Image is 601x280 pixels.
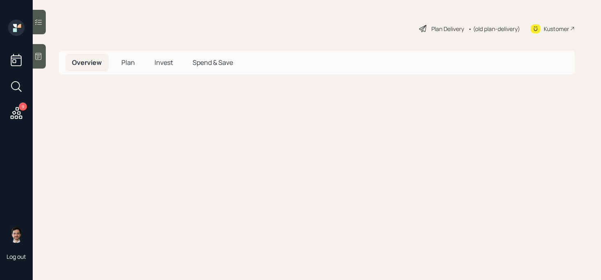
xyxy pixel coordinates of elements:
[544,24,569,33] div: Kustomer
[8,227,25,243] img: jonah-coleman-headshot.png
[155,58,173,67] span: Invest
[121,58,135,67] span: Plan
[193,58,233,67] span: Spend & Save
[19,102,27,111] div: 9
[72,58,102,67] span: Overview
[431,24,464,33] div: Plan Delivery
[7,253,26,260] div: Log out
[468,24,520,33] div: • (old plan-delivery)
